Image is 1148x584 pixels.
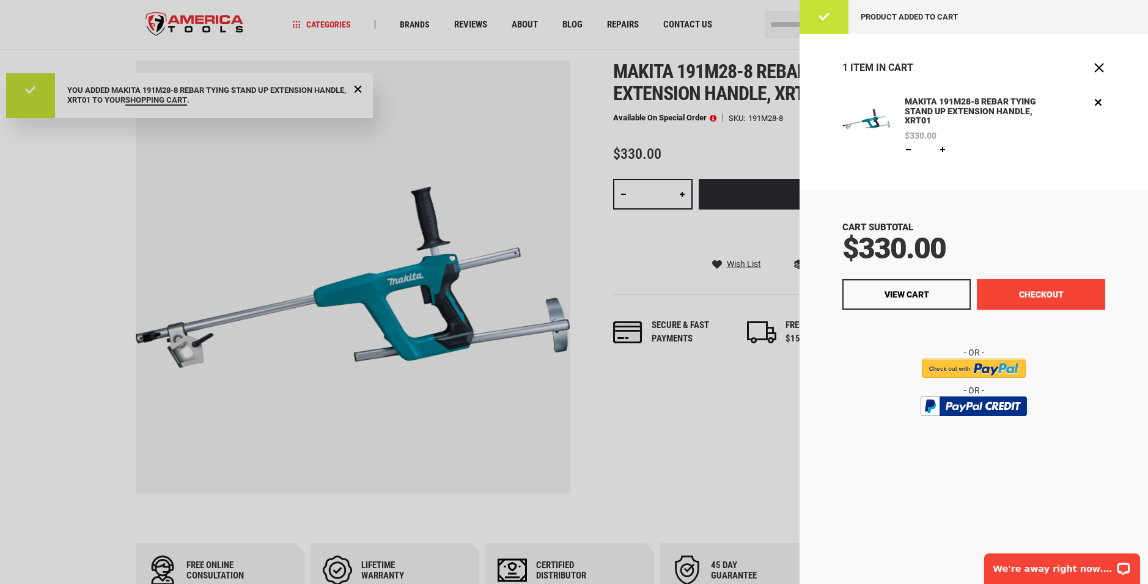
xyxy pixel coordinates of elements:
span: 1 [842,62,848,73]
span: Item in Cart [850,62,913,73]
span: $330.00 [842,231,946,266]
a: MAKITA 191M28-8 REBAR TYING STAND UP EXTENSION HANDLE, XRT01 [842,95,890,156]
span: View Cart [885,290,929,299]
button: Close [1093,62,1105,74]
a: MAKITA 191M28-8 REBAR TYING STAND UP EXTENSION HANDLE, XRT01 [902,95,1042,128]
span: Cart Subtotal [842,222,913,233]
a: View Cart [842,279,971,310]
span: $330.00 [905,131,936,140]
button: Checkout [977,279,1105,310]
img: btn_bml_text.png [928,419,1020,433]
iframe: LiveChat chat widget [976,546,1148,584]
span: Product added to cart [861,12,958,21]
img: MAKITA 191M28-8 REBAR TYING STAND UP EXTENSION HANDLE, XRT01 [842,95,890,143]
